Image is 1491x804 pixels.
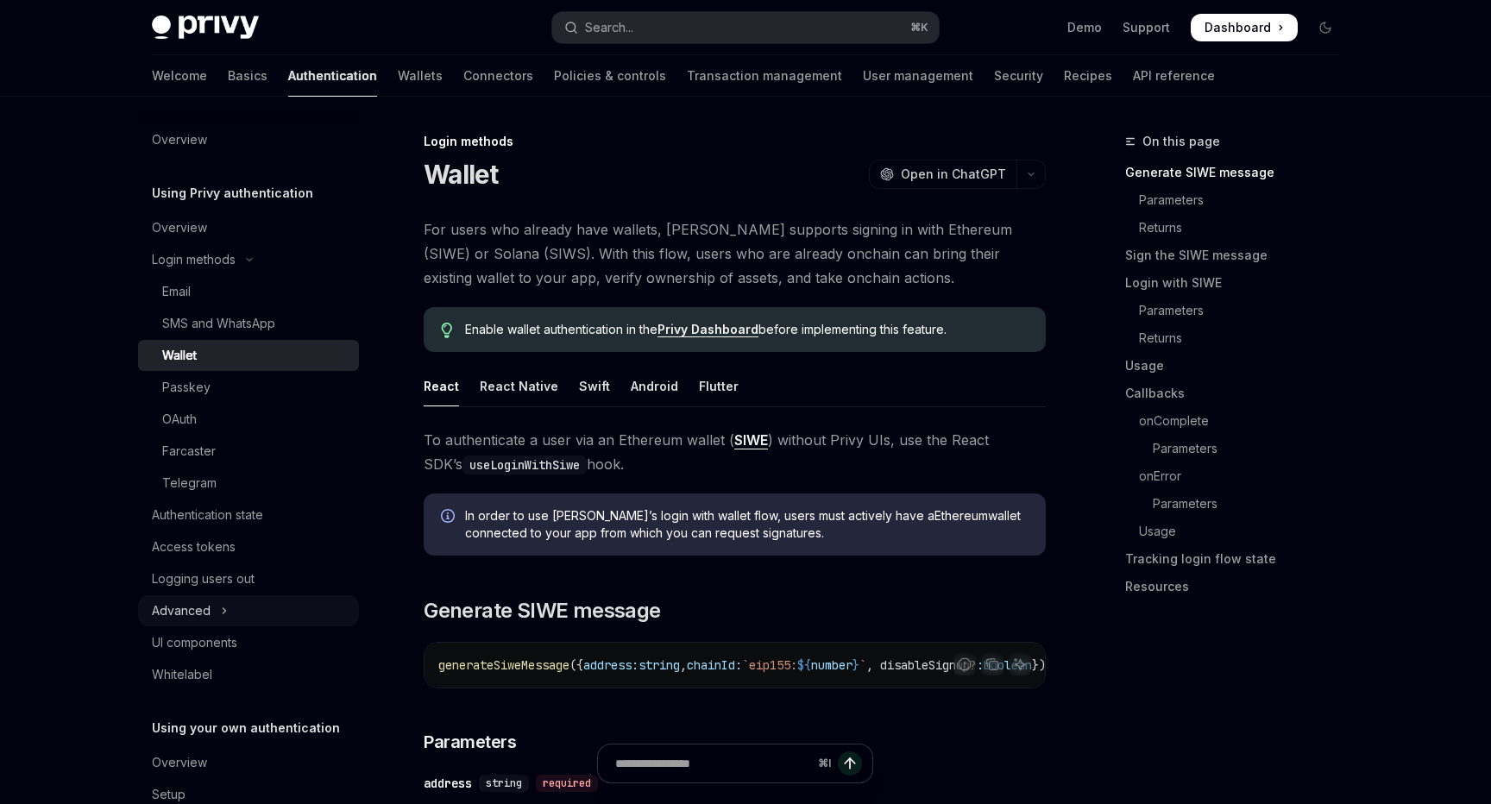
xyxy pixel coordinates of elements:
a: Connectors [463,55,533,97]
div: Whitelabel [152,664,212,685]
a: Usage [1125,352,1353,380]
a: Tracking login flow state [1125,545,1353,573]
svg: Tip [441,323,453,338]
a: Resources [1125,573,1353,600]
span: , disableSignup? [866,657,977,673]
div: OAuth [162,409,197,430]
div: Passkey [162,377,211,398]
span: : [977,657,984,673]
a: Authentication [288,55,377,97]
div: Overview [152,217,207,238]
div: Advanced [152,600,211,621]
a: Security [994,55,1043,97]
button: Toggle Login methods section [138,244,359,275]
span: chainId: [687,657,742,673]
div: Logging users out [152,568,255,589]
div: Authentication state [152,505,263,525]
a: Returns [1125,324,1353,352]
span: Parameters [424,730,516,754]
a: Overview [138,212,359,243]
h5: Using your own authentication [152,718,340,738]
div: React Native [480,366,558,406]
div: React [424,366,459,406]
div: Login methods [424,133,1046,150]
span: In order to use [PERSON_NAME]’s login with wallet flow, users must actively have a Ethereum walle... [465,507,1029,542]
a: onComplete [1125,407,1353,435]
span: ⌘ K [910,21,928,35]
a: Policies & controls [554,55,666,97]
span: generateSiweMessage [438,657,569,673]
div: SMS and WhatsApp [162,313,275,334]
div: Android [631,366,678,406]
span: `eip155: [742,657,797,673]
span: Generate SIWE message [424,597,660,625]
button: Toggle Advanced section [138,595,359,626]
span: number [811,657,852,673]
a: UI components [138,627,359,658]
a: OAuth [138,404,359,435]
a: User management [863,55,973,97]
span: On this page [1142,131,1220,152]
a: Generate SIWE message [1125,159,1353,186]
div: Wallet [162,345,197,366]
a: SIWE [734,431,768,449]
svg: Info [441,509,458,526]
a: Wallets [398,55,443,97]
a: API reference [1133,55,1215,97]
a: Access tokens [138,531,359,562]
a: Authentication state [138,499,359,531]
a: Recipes [1064,55,1112,97]
span: address: [583,657,639,673]
button: Report incorrect code [953,653,976,675]
button: Open search [552,12,939,43]
span: To authenticate a user via an Ethereum wallet ( ) without Privy UIs, use the React SDK’s hook. [424,428,1046,476]
a: Parameters [1125,490,1353,518]
span: For users who already have wallets, [PERSON_NAME] supports signing in with Ethereum (SIWE) or Sol... [424,217,1046,290]
div: Swift [579,366,610,406]
a: Passkey [138,372,359,403]
button: Send message [838,751,862,776]
a: Logging users out [138,563,359,594]
button: Ask AI [1009,653,1031,675]
div: Search... [585,17,633,38]
button: Toggle dark mode [1312,14,1339,41]
a: Usage [1125,518,1353,545]
div: Overview [152,752,207,773]
a: Callbacks [1125,380,1353,407]
code: useLoginWithSiwe [462,455,587,474]
a: Login with SIWE [1125,269,1353,297]
div: Email [162,281,191,302]
span: }) [1032,657,1046,673]
h5: Using Privy authentication [152,183,313,204]
a: Privy Dashboard [657,322,758,337]
a: SMS and WhatsApp [138,308,359,339]
a: Parameters [1125,435,1353,462]
span: } [852,657,859,673]
a: onError [1125,462,1353,490]
span: string [639,657,680,673]
a: Whitelabel [138,659,359,690]
span: ${ [797,657,811,673]
div: Overview [152,129,207,150]
a: Overview [138,747,359,778]
button: Copy the contents from the code block [981,653,1003,675]
a: Returns [1125,214,1353,242]
span: Enable wallet authentication in the before implementing this feature. [465,321,1029,338]
a: Farcaster [138,436,359,467]
div: Farcaster [162,441,216,462]
button: Open in ChatGPT [869,160,1016,189]
a: Welcome [152,55,207,97]
a: Parameters [1125,297,1353,324]
a: Telegram [138,468,359,499]
div: Flutter [699,366,739,406]
a: Demo [1067,19,1102,36]
a: Overview [138,124,359,155]
a: Dashboard [1191,14,1298,41]
a: Basics [228,55,267,97]
span: ({ [569,657,583,673]
a: Parameters [1125,186,1353,214]
a: Support [1123,19,1170,36]
a: Wallet [138,340,359,371]
span: Dashboard [1205,19,1271,36]
a: Email [138,276,359,307]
